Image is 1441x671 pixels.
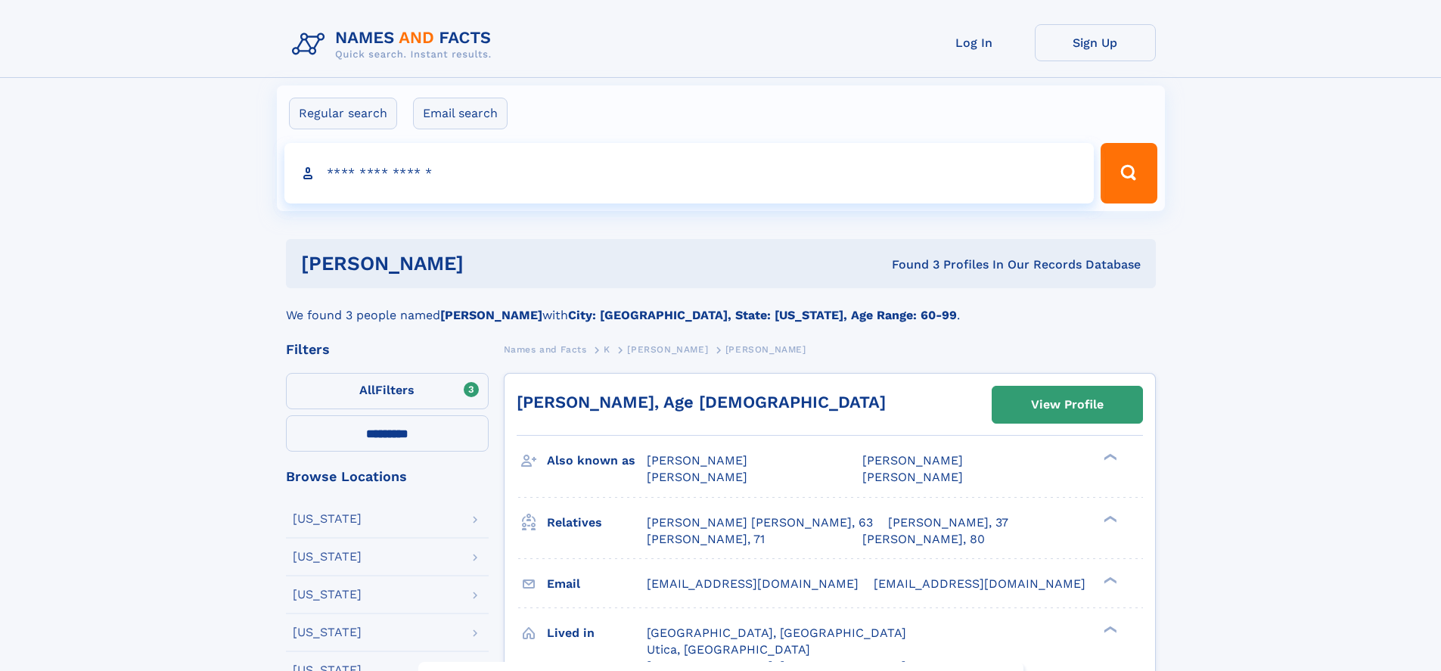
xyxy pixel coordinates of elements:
[604,340,610,359] a: K
[627,340,708,359] a: [PERSON_NAME]
[517,393,886,412] a: [PERSON_NAME], Age [DEMOGRAPHIC_DATA]
[359,383,375,397] span: All
[627,344,708,355] span: [PERSON_NAME]
[284,143,1095,203] input: search input
[293,589,362,601] div: [US_STATE]
[1035,24,1156,61] a: Sign Up
[547,510,647,536] h3: Relatives
[286,470,489,483] div: Browse Locations
[1100,514,1118,523] div: ❯
[647,514,873,531] a: [PERSON_NAME] [PERSON_NAME], 63
[413,98,508,129] label: Email search
[286,373,489,409] label: Filters
[1100,575,1118,585] div: ❯
[647,531,765,548] a: [PERSON_NAME], 71
[914,24,1035,61] a: Log In
[289,98,397,129] label: Regular search
[992,387,1142,423] a: View Profile
[647,626,906,640] span: [GEOGRAPHIC_DATA], [GEOGRAPHIC_DATA]
[862,453,963,468] span: [PERSON_NAME]
[647,453,747,468] span: [PERSON_NAME]
[504,340,587,359] a: Names and Facts
[293,513,362,525] div: [US_STATE]
[568,308,957,322] b: City: [GEOGRAPHIC_DATA], State: [US_STATE], Age Range: 60-99
[286,24,504,65] img: Logo Names and Facts
[647,470,747,484] span: [PERSON_NAME]
[301,254,678,273] h1: [PERSON_NAME]
[725,344,806,355] span: [PERSON_NAME]
[440,308,542,322] b: [PERSON_NAME]
[862,470,963,484] span: [PERSON_NAME]
[547,448,647,474] h3: Also known as
[678,256,1141,273] div: Found 3 Profiles In Our Records Database
[286,343,489,356] div: Filters
[1101,143,1157,203] button: Search Button
[647,576,859,591] span: [EMAIL_ADDRESS][DOMAIN_NAME]
[547,571,647,597] h3: Email
[1100,452,1118,462] div: ❯
[862,531,985,548] a: [PERSON_NAME], 80
[293,626,362,638] div: [US_STATE]
[888,514,1008,531] a: [PERSON_NAME], 37
[874,576,1085,591] span: [EMAIL_ADDRESS][DOMAIN_NAME]
[293,551,362,563] div: [US_STATE]
[286,288,1156,325] div: We found 3 people named with .
[547,620,647,646] h3: Lived in
[1031,387,1104,422] div: View Profile
[647,642,810,657] span: Utica, [GEOGRAPHIC_DATA]
[1100,624,1118,634] div: ❯
[604,344,610,355] span: K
